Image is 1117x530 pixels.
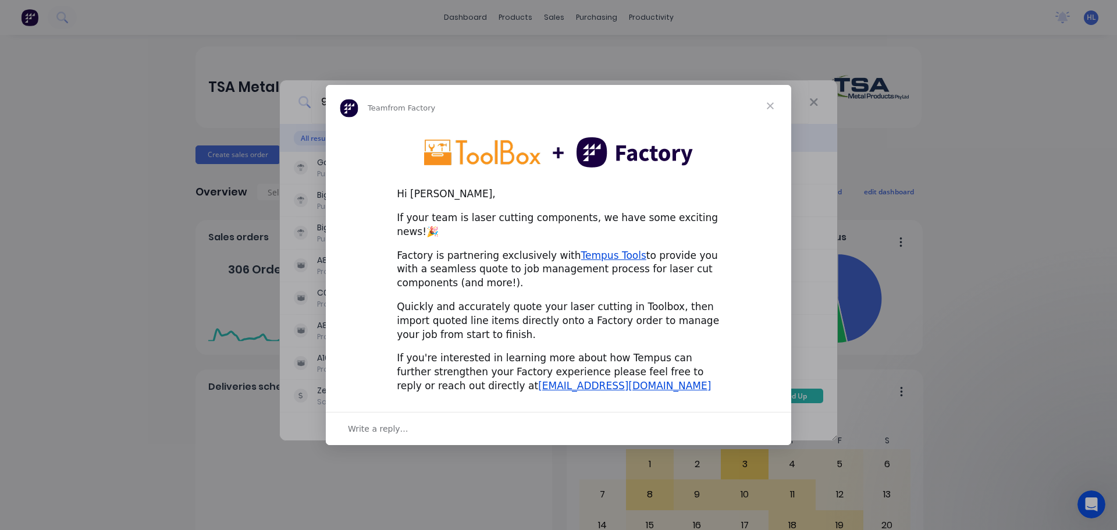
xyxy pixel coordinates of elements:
div: If your team is laser cutting components, we have some exciting news!🎉 [397,211,720,239]
span: Write a reply… [348,421,408,436]
img: Profile image for Team [340,99,358,118]
div: Hi [PERSON_NAME], [397,187,720,201]
a: Tempus Tools [581,250,646,261]
span: Close [749,85,791,127]
div: Open conversation and reply [326,412,791,445]
div: Factory is partnering exclusively with to provide you with a seamless quote to job management pro... [397,249,720,290]
span: from Factory [387,104,435,112]
div: If you're interested in learning more about how Tempus can further strengthen your Factory experi... [397,351,720,393]
a: [EMAIL_ADDRESS][DOMAIN_NAME] [538,380,711,392]
span: Team [368,104,387,112]
div: Quickly and accurately quote your laser cutting in Toolbox, then import quoted line items directl... [397,300,720,342]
